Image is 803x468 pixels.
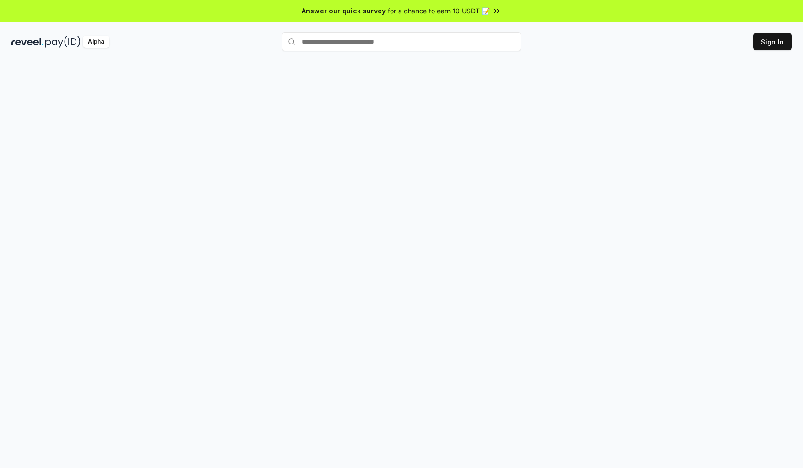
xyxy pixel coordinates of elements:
[753,33,792,50] button: Sign In
[45,36,81,48] img: pay_id
[302,6,386,16] span: Answer our quick survey
[83,36,109,48] div: Alpha
[388,6,490,16] span: for a chance to earn 10 USDT 📝
[11,36,43,48] img: reveel_dark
